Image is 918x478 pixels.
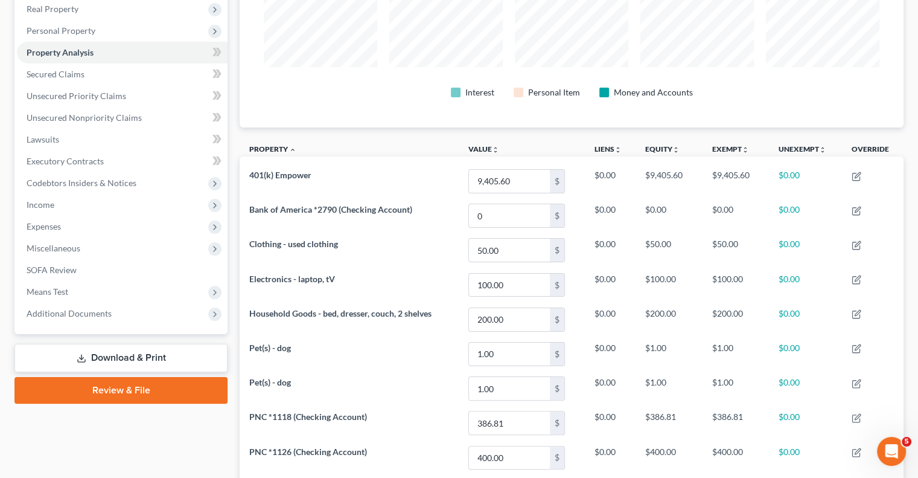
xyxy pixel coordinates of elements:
span: Pet(s) - dog [249,343,291,353]
div: [PERSON_NAME] [54,138,124,151]
div: $ [550,274,564,297]
div: $ [550,412,564,434]
div: Send us a message [25,178,202,190]
iframe: Intercom live chat [877,437,906,466]
div: Statement of Financial Affairs - Payments Made in the Last 90 days [18,276,224,311]
td: $0.00 [769,199,842,233]
span: Income [27,199,54,210]
span: Electronics - laptop, tV [249,274,335,284]
span: 5 [902,437,911,447]
a: Unsecured Priority Claims [17,85,228,107]
td: $1.00 [636,337,703,371]
td: $100.00 [702,268,769,302]
div: Recent messageProfile image for LindseyUnderstood! I will let you know as soon as those fixes hav... [12,98,229,161]
td: $0.00 [636,199,703,233]
i: unfold_more [614,146,622,153]
a: Property expand_less [249,144,296,153]
td: $0.00 [702,199,769,233]
span: Expenses [27,221,61,231]
div: Profile image for LindseyUnderstood! I will let you know as soon as those fixes have been deploye... [13,116,229,161]
input: 0.00 [469,274,550,297]
div: Amendments [25,316,202,329]
input: 0.00 [469,308,550,331]
td: $400.00 [702,441,769,475]
td: $50.00 [636,233,703,268]
td: $0.00 [585,199,636,233]
div: Close [208,19,229,41]
span: Clothing - used clothing [249,239,338,249]
div: Recent message [25,108,217,121]
td: $100.00 [636,268,703,302]
td: $0.00 [769,441,842,475]
td: $9,405.60 [636,164,703,198]
td: $0.00 [585,337,636,371]
span: Miscellaneous [27,243,80,253]
div: $ [550,343,564,366]
span: Unsecured Nonpriority Claims [27,112,142,123]
td: $0.00 [769,233,842,268]
td: $0.00 [585,164,636,198]
td: $0.00 [769,337,842,371]
a: SOFA Review [17,259,228,281]
div: Send us a messageWe typically reply in a few hours [12,167,229,213]
input: 0.00 [469,447,550,470]
td: $200.00 [636,302,703,337]
span: Personal Property [27,25,95,36]
th: Override [842,137,904,164]
span: Lawsuits [27,134,59,144]
div: $ [550,377,564,400]
a: Download & Print [14,344,228,372]
span: Messages [100,397,142,405]
td: $9,405.60 [702,164,769,198]
span: Executory Contracts [27,156,104,166]
td: $1.00 [636,371,703,405]
input: 0.00 [469,412,550,434]
a: Equityunfold_more [645,144,680,153]
div: $ [550,447,564,470]
td: $0.00 [585,441,636,475]
i: unfold_more [819,146,826,153]
span: PNC *1126 (Checking Account) [249,447,367,457]
span: 401(k) Empower [249,170,311,180]
td: $1.00 [702,337,769,371]
a: Property Analysis [17,42,228,63]
div: • 4h ago [126,138,161,151]
div: Statement of Financial Affairs - Payments Made in the Last 90 days [25,281,202,306]
i: unfold_more [741,146,748,153]
div: We typically reply in a few hours [25,190,202,203]
td: $386.81 [636,406,703,441]
td: $50.00 [702,233,769,268]
td: $0.00 [769,302,842,337]
td: $1.00 [702,371,769,405]
span: Search for help [25,231,98,244]
a: Review & File [14,377,228,404]
td: $0.00 [769,164,842,198]
input: 0.00 [469,377,550,400]
td: $0.00 [769,406,842,441]
button: Messages [80,367,161,415]
a: Exemptunfold_more [712,144,748,153]
a: Lawsuits [17,129,228,150]
span: Additional Documents [27,308,112,318]
span: Home [27,397,54,405]
a: Liensunfold_more [594,144,622,153]
span: Real Property [27,4,78,14]
td: $200.00 [702,302,769,337]
td: $0.00 [585,406,636,441]
a: Unsecured Nonpriority Claims [17,107,228,129]
input: 0.00 [469,239,550,262]
div: $ [550,170,564,193]
div: Interest [465,86,494,99]
div: Attorney's Disclosure of Compensation [18,254,224,276]
div: $ [550,239,564,262]
span: Bank of America *2790 (Checking Account) [249,204,412,215]
a: Unexemptunfold_more [779,144,826,153]
input: 0.00 [469,170,550,193]
td: $0.00 [585,233,636,268]
div: Amendments [18,311,224,334]
span: Property Analysis [27,47,94,57]
span: Help [191,397,211,405]
button: Help [161,367,241,415]
div: Attorney's Disclosure of Compensation [25,259,202,271]
td: $386.81 [702,406,769,441]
